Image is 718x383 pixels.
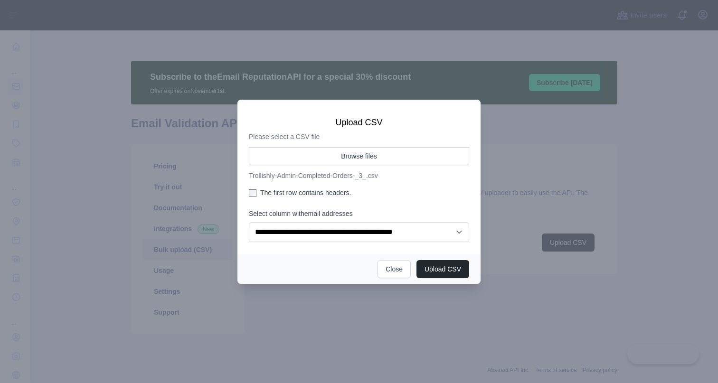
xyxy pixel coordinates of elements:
h3: Upload CSV [249,117,469,128]
input: The first row contains headers. [249,189,256,197]
button: Browse files [249,147,469,165]
iframe: Toggle Customer Support [627,344,699,364]
button: Upload CSV [416,260,469,278]
button: Close [378,260,411,278]
p: Trollishly-Admin-Completed-Orders-_3_.csv [249,171,469,180]
p: Please select a CSV file [249,132,469,141]
label: The first row contains headers. [249,188,469,197]
label: Select column with email addresses [249,209,469,218]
